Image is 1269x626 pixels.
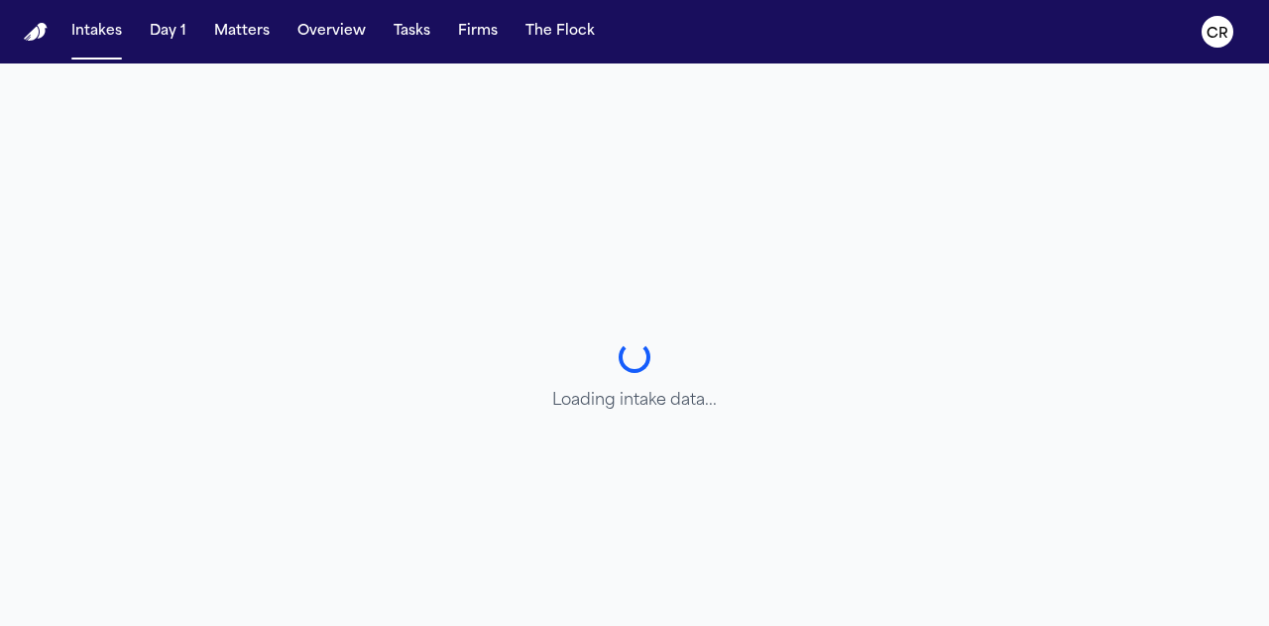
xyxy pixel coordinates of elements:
button: Overview [289,14,374,50]
p: Loading intake data... [552,389,717,413]
button: Day 1 [142,14,194,50]
button: Tasks [386,14,438,50]
button: Intakes [63,14,130,50]
button: Firms [450,14,506,50]
text: CR [1207,27,1228,41]
button: Matters [206,14,278,50]
img: Finch Logo [24,23,48,42]
button: The Flock [518,14,603,50]
a: Home [24,23,48,42]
